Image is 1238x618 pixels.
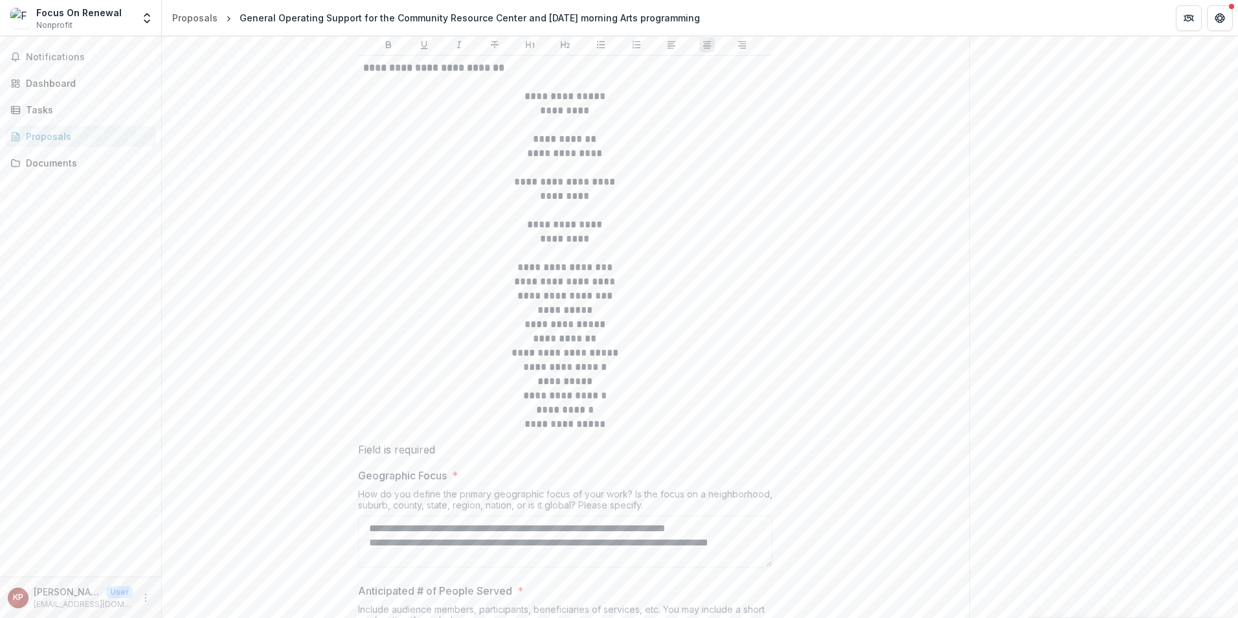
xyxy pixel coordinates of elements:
button: Italicize [451,37,467,52]
button: Notifications [5,47,156,67]
p: Geographic Focus [358,468,447,483]
div: How do you define the primary geographic focus of your work? Is the focus on a neighborhood, subu... [358,488,772,516]
a: Documents [5,152,156,174]
button: Partners [1176,5,1202,31]
a: Proposals [5,126,156,147]
button: Open entity switcher [138,5,156,31]
div: General Operating Support for the Community Resource Center and [DATE] morning Arts programming [240,11,700,25]
button: Heading 1 [523,37,538,52]
img: Focus On Renewal [10,8,31,29]
span: Notifications [26,52,151,63]
p: Anticipated # of People Served [358,583,512,599]
button: Align Left [664,37,679,52]
p: User [106,586,133,598]
button: Ordered List [629,37,644,52]
a: Tasks [5,99,156,120]
div: Proposals [172,11,218,25]
div: Proposals [26,130,146,143]
button: More [138,590,153,606]
button: Get Help [1207,5,1233,31]
div: Kevin Platz [13,593,23,602]
span: Nonprofit [36,19,73,31]
div: Focus On Renewal [36,6,122,19]
button: Strike [487,37,502,52]
button: Bold [381,37,396,52]
button: Align Center [699,37,715,52]
div: Field is required [358,442,772,457]
p: [PERSON_NAME] [34,585,101,599]
button: Bullet List [593,37,609,52]
div: Tasks [26,103,146,117]
a: Dashboard [5,73,156,94]
div: Dashboard [26,76,146,90]
button: Align Right [734,37,750,52]
a: Proposals [167,8,223,27]
button: Underline [416,37,432,52]
button: Heading 2 [557,37,573,52]
div: Documents [26,156,146,170]
nav: breadcrumb [167,8,705,27]
p: [EMAIL_ADDRESS][DOMAIN_NAME] [34,599,133,610]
